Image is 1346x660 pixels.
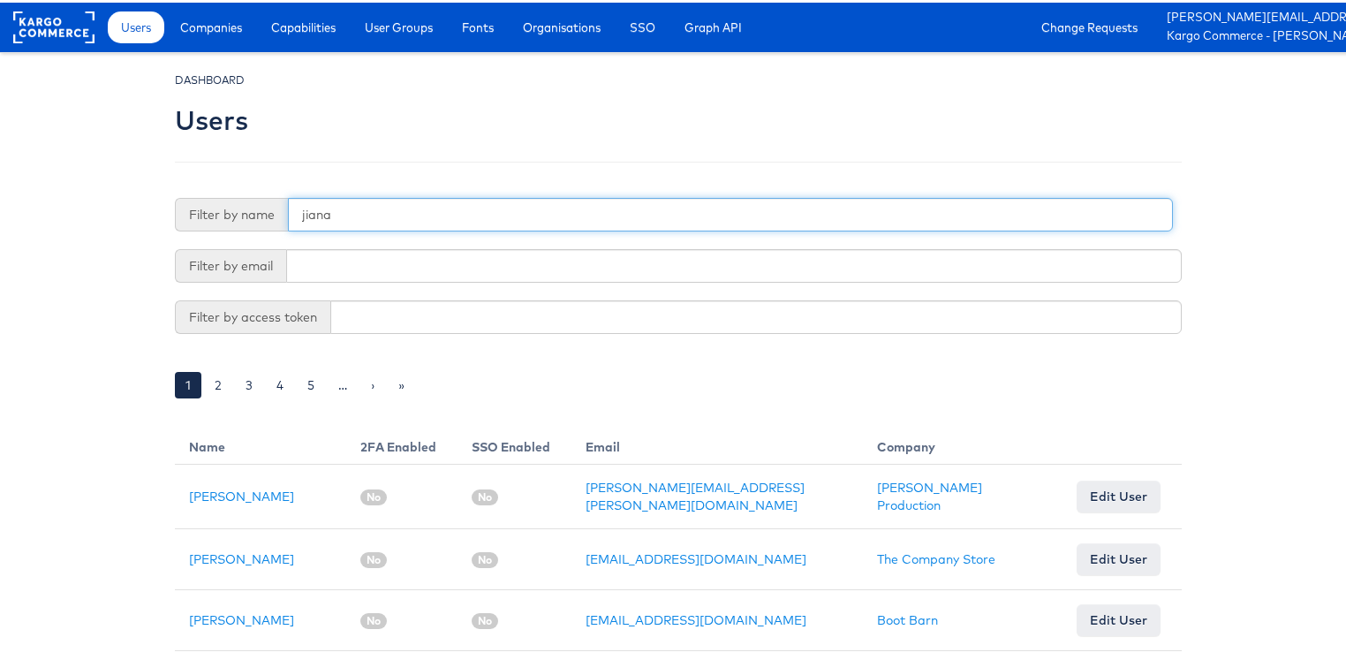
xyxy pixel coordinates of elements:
a: 4 [266,369,294,396]
a: [EMAIL_ADDRESS][DOMAIN_NAME] [586,549,806,565]
a: The Company Store [877,549,995,565]
a: [PERSON_NAME][EMAIL_ADDRESS][PERSON_NAME][DOMAIN_NAME] [1167,6,1343,25]
a: [PERSON_NAME] [189,610,294,626]
a: [PERSON_NAME] [189,549,294,565]
a: 3 [235,369,263,396]
span: No [472,611,498,626]
a: » [388,369,415,396]
small: DASHBOARD [175,71,245,84]
span: Filter by access token [175,298,330,331]
th: Company [863,421,1062,462]
a: Organisations [510,9,614,41]
span: Fonts [462,16,494,34]
a: Fonts [449,9,507,41]
span: Organisations [523,16,601,34]
span: Filter by email [175,247,286,280]
a: Capabilities [258,9,349,41]
a: Boot Barn [877,610,938,626]
span: Capabilities [271,16,336,34]
a: 2 [204,369,232,396]
span: No [360,611,387,626]
a: SSO [616,9,669,41]
a: › [360,369,385,396]
th: Email [571,421,863,462]
h2: Users [175,103,248,133]
a: … [328,369,358,396]
span: Users [121,16,151,34]
a: Companies [167,9,255,41]
a: [PERSON_NAME][EMAIL_ADDRESS][PERSON_NAME][DOMAIN_NAME] [586,477,805,511]
span: User Groups [365,16,433,34]
span: Companies [180,16,242,34]
a: Kargo Commerce - [PERSON_NAME] [1167,25,1343,43]
span: SSO [630,16,655,34]
a: [EMAIL_ADDRESS][DOMAIN_NAME] [586,610,806,626]
a: User Groups [352,9,446,41]
a: Change Requests [1028,9,1151,41]
a: Edit User [1077,478,1161,510]
span: No [360,487,387,503]
a: Edit User [1077,541,1161,573]
a: 5 [297,369,325,396]
span: No [472,550,498,565]
a: Graph API [671,9,755,41]
a: Users [108,9,164,41]
th: SSO Enabled [457,421,571,462]
a: [PERSON_NAME] Production [877,477,982,511]
span: Filter by name [175,195,288,229]
span: No [472,487,498,503]
a: 1 [175,369,201,396]
a: [PERSON_NAME] [189,486,294,502]
th: Name [175,421,346,462]
span: Graph API [684,16,742,34]
th: 2FA Enabled [346,421,457,462]
a: Edit User [1077,602,1161,633]
span: No [360,550,387,565]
